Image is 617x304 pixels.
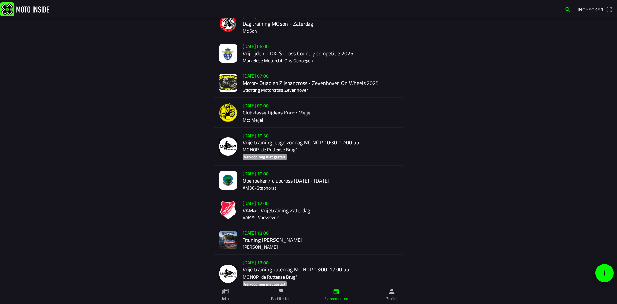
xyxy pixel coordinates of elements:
a: [DATE] 13:00Vrije training zaterdag MC NOP 13:00-17:00 uurMC NOP "de Ruttense Brug"Verkoop nog ni... [214,255,403,293]
a: [DATE] 10:00Openbeker / clubcross [DATE] - [DATE]AMBC-Staphorst [214,166,403,195]
a: [DATE] 09:00Clubklasse tijdens Knmv MeijelMcc Meijel [214,98,403,127]
img: AFFeeIxnsgetZ59Djh9zHoMlSo8wVdQP4ewsvtr6.jpg [219,44,237,63]
img: LHdt34qjO8I1ikqy75xviT6zvODe0JOmFLV3W9KQ.jpeg [219,171,237,190]
ion-label: Faciliteiten [271,296,290,302]
ion-icon: add [601,269,608,277]
a: [DATE] 06:00Vrij rijden + DXCS Cross Country competitie 2025Markelose Motorclub Ons Genoegen [214,38,403,68]
ion-label: Evenementen [324,296,348,302]
ion-icon: flag [277,288,284,295]
img: NjdwpvkGicnr6oC83998ZTDUeXJJ29cK9cmzxz8K.png [219,265,237,283]
a: [DATE] 10:30Vrije training jeugd zondag MC NOP 10:30-12:00 uurMC NOP "de Ruttense Brug"Verkoop no... [214,128,403,166]
span: Inchecken [578,6,603,13]
ion-icon: calendar [333,288,340,295]
a: search [561,4,574,15]
ion-icon: paper [222,288,229,295]
img: ym7zd07UakFQaleHQQVX3MjOpSWNDAaosxiDTUKw.jpg [219,74,237,92]
a: [DATE] 12:00VAMAC Vrijetraining ZaterdagVAMAC Varsseveld [214,195,403,225]
a: [DATE] 13:00Training [PERSON_NAME][PERSON_NAME] [214,225,403,255]
a: [DATE] 07:00Motor- Quad en Zijspancross - Zevenhoven On Wheels 2025Stichting Motorcross Zevenhoven [214,68,403,98]
img: ZwtDOTolzW4onLZR3ELLYaKeEV42DaUHIUgcqF80.png [219,103,237,122]
img: N3lxsS6Zhak3ei5Q5MtyPEvjHqMuKUUTBqHB2i4g.png [219,231,237,249]
a: Incheckenqr scanner [574,4,616,15]
img: sfRBxcGZmvZ0K6QUyq9TbY0sbKJYVDoKWVN9jkDZ.png [219,14,237,33]
ion-label: Info [222,296,229,302]
a: [DATE] 14:30Dag training MC son - ZaterdagMc Son [214,9,403,38]
ion-label: Profiel [386,296,397,302]
img: NjdwpvkGicnr6oC83998ZTDUeXJJ29cK9cmzxz8K.png [219,137,237,156]
ion-icon: person [388,288,395,295]
img: HOgAL8quJYoJv3riF2AwwN3Fsh4s3VskIwtzKrvK.png [219,201,237,219]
